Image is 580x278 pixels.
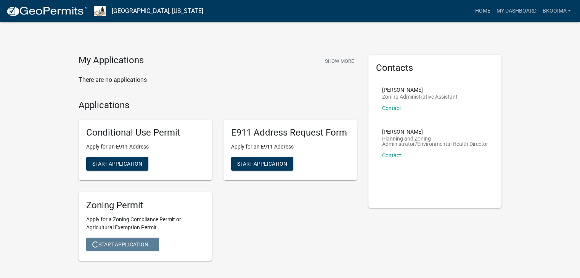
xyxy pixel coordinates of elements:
[382,152,401,158] a: Contact
[493,4,539,18] a: My Dashboard
[231,127,349,138] h5: E911 Address Request Form
[86,143,204,151] p: Apply for an E911 Address
[86,200,204,211] h5: Zoning Permit
[231,157,293,171] button: Start Application
[112,5,203,18] a: [GEOGRAPHIC_DATA], [US_STATE]
[382,136,488,147] p: Planning and Zoning Administrator/Environmental Health Director
[539,4,574,18] a: bkooima
[322,55,357,67] button: Show More
[382,129,488,134] p: [PERSON_NAME]
[86,157,148,171] button: Start Application
[237,161,287,167] span: Start Application
[382,94,458,99] p: Zoning Administrative Assistant
[231,143,349,151] p: Apply for an E911 Address
[86,127,204,138] h5: Conditional Use Permit
[79,75,357,85] p: There are no applications
[79,100,357,267] wm-workflow-list-section: Applications
[79,100,357,111] h4: Applications
[79,55,144,66] h4: My Applications
[86,216,204,232] p: Apply for a Zoning Compliance Permit or Agricultural Exemption Permit
[92,241,153,247] span: Start Application...
[92,161,142,167] span: Start Application
[376,62,494,73] h5: Contacts
[472,4,493,18] a: Home
[94,6,106,16] img: Sioux County, Iowa
[382,105,401,111] a: Contact
[86,238,159,251] button: Start Application...
[382,87,458,93] p: [PERSON_NAME]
